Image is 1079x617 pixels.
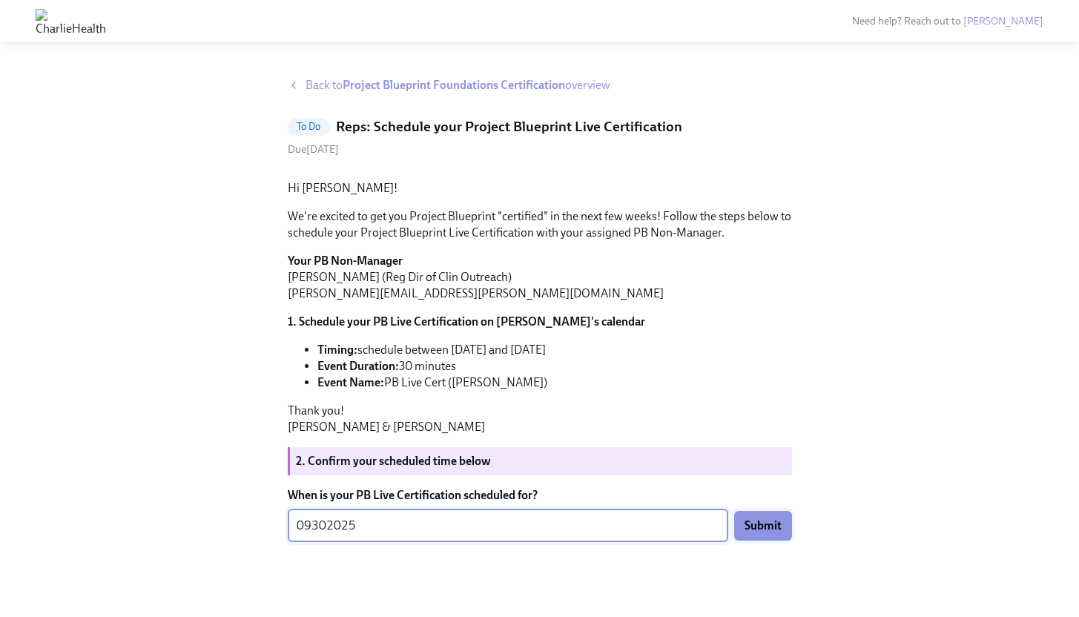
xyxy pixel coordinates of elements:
strong: Project Blueprint Foundations Certification [343,78,565,92]
p: We're excited to get you Project Blueprint "certified" in the next few weeks! Follow the steps be... [288,208,792,241]
textarea: 09302025 [297,517,719,535]
li: 30 minutes [317,358,792,375]
span: Wednesday, September 3rd 2025, 11:00 am [288,143,339,156]
button: Submit [734,511,792,541]
span: Need help? Reach out to [852,15,1043,27]
span: Back to overview [306,77,610,93]
strong: 2. Confirm your scheduled time below [296,454,491,468]
li: PB Live Cert ([PERSON_NAME]) [317,375,792,391]
span: To Do [288,121,330,132]
a: [PERSON_NAME] [963,15,1043,27]
strong: Your PB Non-Manager [288,254,403,268]
strong: 1. Schedule your PB Live Certification on [PERSON_NAME]'s calendar [288,314,645,329]
strong: Timing: [317,343,357,357]
p: Hi [PERSON_NAME]! [288,180,792,197]
strong: Event Name: [317,375,384,389]
p: Thank you! [PERSON_NAME] & [PERSON_NAME] [288,403,792,435]
label: When is your PB Live Certification scheduled for? [288,487,792,504]
li: schedule between [DATE] and [DATE] [317,342,792,358]
strong: Event Duration: [317,359,399,373]
span: Submit [745,518,782,533]
h5: Reps: Schedule your Project Blueprint Live Certification [336,117,682,136]
a: Back toProject Blueprint Foundations Certificationoverview [288,77,792,93]
img: CharlieHealth [36,9,106,33]
p: [PERSON_NAME] (Reg Dir of Clin Outreach) [PERSON_NAME][EMAIL_ADDRESS][PERSON_NAME][DOMAIN_NAME] [288,253,792,302]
